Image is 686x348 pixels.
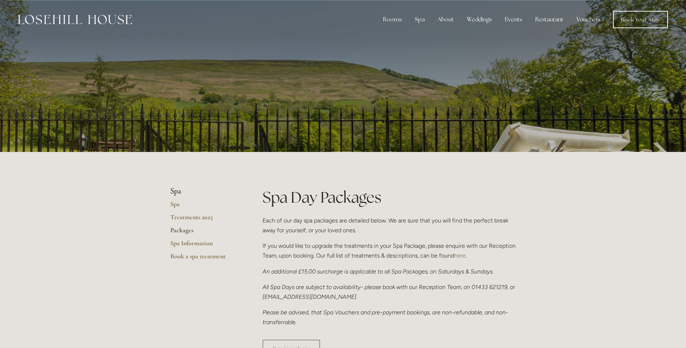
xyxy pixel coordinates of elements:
[170,187,239,196] li: Spa
[263,241,516,260] p: If you would like to upgrade the treatments in your Spa Package, please enquire with our Receptio...
[499,12,528,27] div: Events
[170,200,239,213] a: Spa
[263,216,516,235] p: Each of our day spa packages are detailed below. We are sure that you will find the perfect break...
[377,12,408,27] div: Rooms
[432,12,460,27] div: About
[454,252,466,259] a: here
[461,12,498,27] div: Weddings
[170,239,239,252] a: Spa Information
[263,268,494,275] em: An additional £15.00 surcharge is applicable to all Spa Packages, on Saturdays & Sundays.
[571,12,606,27] a: Vouchers
[529,12,569,27] div: Restaurant
[263,187,516,208] h1: Spa Day Packages
[170,252,239,265] a: Book a spa treatment
[18,15,132,24] img: Losehill House
[613,11,668,28] a: Book Your Stay
[409,12,430,27] div: Spa
[263,284,516,300] em: All Spa Days are subject to availability- please book with our Reception Team, on 01433 621219, o...
[170,226,239,239] a: Packages
[170,213,239,226] a: Treatments 2025
[263,309,508,326] em: Please be advised, that Spa Vouchers and pre-payment bookings, are non-refundable, and non-transf...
